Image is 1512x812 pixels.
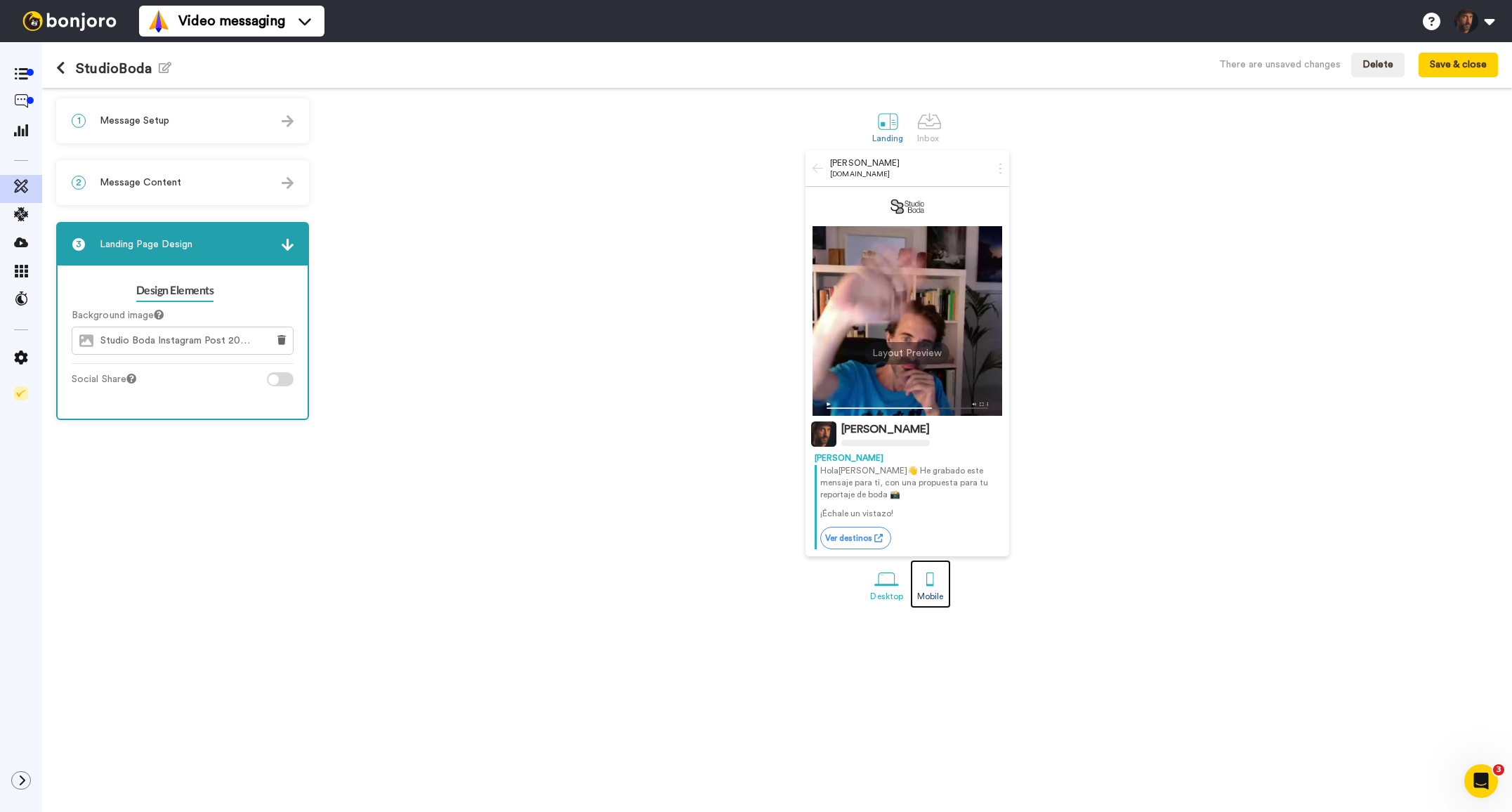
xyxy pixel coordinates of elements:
[917,591,943,601] div: Mobile
[865,342,949,365] div: Layout Preview
[1219,58,1341,72] div: There are unsaved changes
[72,372,136,387] label: Social Share
[178,11,285,31] span: Video messaging
[820,508,1000,520] p: ¡Échale un vistazo!
[147,10,170,32] img: vm-color.svg
[136,280,214,302] a: Design Elements
[282,177,294,189] img: arrow.svg
[72,308,164,323] label: Background image
[72,237,86,251] span: 3
[14,386,28,400] img: Checklist.svg
[72,114,86,128] span: 1
[282,239,294,251] img: arrow.svg
[100,237,192,251] span: Landing Page Design
[820,527,891,549] a: Ver destinos
[830,169,900,179] span: [DOMAIN_NAME]
[820,465,1000,501] p: Hola [PERSON_NAME] 👋 He grabado este mensaje para ti, con una propuesta para tu reportaje de boda 📸
[813,395,1002,417] img: player-controls-full.svg
[870,591,903,601] div: Desktop
[811,421,836,447] img: Profile Image
[72,176,86,190] span: 2
[830,157,900,169] span: [PERSON_NAME]
[1493,764,1504,775] span: 3
[1464,764,1498,798] iframe: Intercom live chat
[17,11,122,31] img: bj-logo-header-white.svg
[1351,53,1405,78] button: Delete
[100,176,181,190] span: Message Content
[1419,53,1498,78] button: Save & close
[56,98,309,143] div: 1Message Setup
[865,102,911,150] a: Landing
[56,60,171,77] h1: StudioBoda
[917,133,942,143] div: Inbox
[910,560,950,608] a: Mobile
[910,102,949,150] a: Inbox
[863,560,910,608] a: Desktop
[56,160,309,205] div: 2Message Content
[815,452,1000,464] div: [PERSON_NAME]
[888,194,926,219] img: f0c0a6e1-2737-4ed9-8f4d-d037f8f492c2
[100,335,260,347] span: Studio Boda Instagram Post 2025.jpg
[100,114,169,128] span: Message Setup
[282,115,294,127] img: arrow.svg
[841,423,930,436] div: [PERSON_NAME]
[872,133,904,143] div: Landing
